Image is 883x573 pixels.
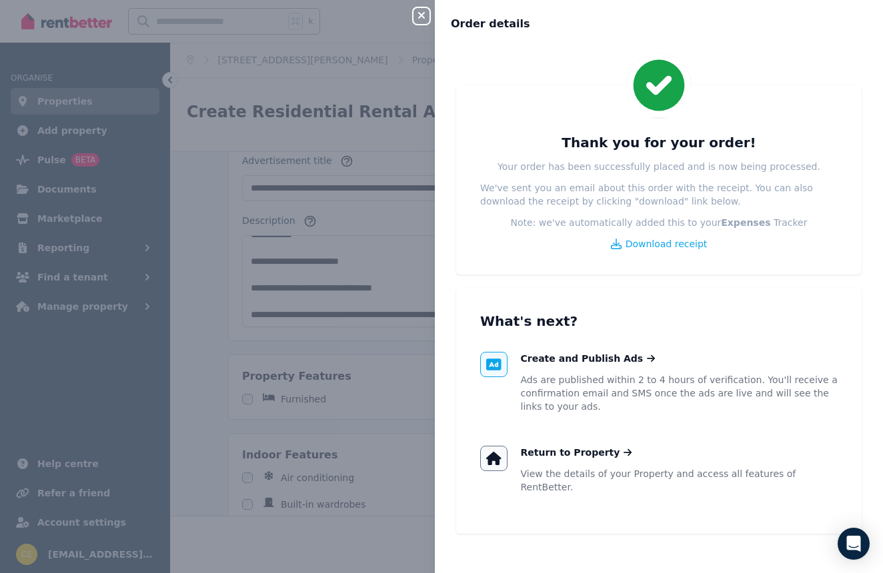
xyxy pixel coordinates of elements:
h3: Thank you for your order! [562,133,756,152]
span: Download receipt [626,237,708,251]
h3: What's next? [480,312,838,330]
p: Note: we've automatically added this to your Tracker [511,216,808,229]
span: Create and Publish Ads [521,352,644,365]
p: Ads are published within 2 to 4 hours of verification. You'll receive a confirmation email and SM... [521,373,838,413]
p: We've sent you an email about this order with the receipt. You can also download the receipt by c... [480,181,838,208]
span: Order details [451,16,530,32]
p: View the details of your Property and access all features of RentBetter. [521,467,838,494]
a: Return to Property [521,446,632,459]
p: Your order has been successfully placed and is now being processed. [498,160,820,173]
div: Open Intercom Messenger [838,528,870,560]
span: Return to Property [521,446,620,459]
b: Expenses [721,217,770,228]
a: Create and Publish Ads [521,352,656,365]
